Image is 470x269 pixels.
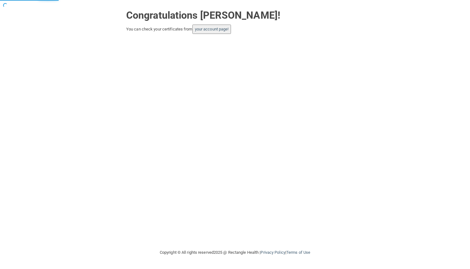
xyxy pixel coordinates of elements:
[192,25,231,34] button: your account page!
[260,250,285,255] a: Privacy Policy
[286,250,310,255] a: Terms of Use
[122,243,348,262] div: Copyright © All rights reserved 2025 @ Rectangle Health | |
[126,9,280,21] strong: Congratulations [PERSON_NAME]!
[195,27,229,31] a: your account page!
[126,25,344,34] div: You can check your certificates from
